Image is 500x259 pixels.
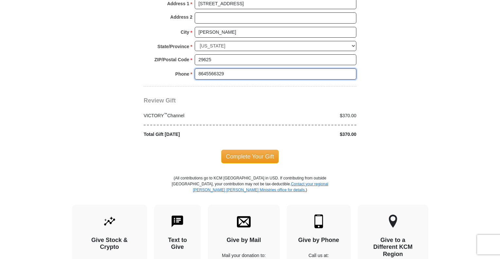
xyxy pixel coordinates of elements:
[221,150,279,163] span: Complete Your Gift
[166,237,190,251] h4: Text to Give
[298,237,339,244] h4: Give by Phone
[140,112,250,119] div: VICTORY Channel
[170,214,184,228] img: text-to-give.svg
[219,252,268,259] p: Mail your donation to:
[219,237,268,244] h4: Give by Mail
[164,112,168,116] sup: ™
[175,69,189,79] strong: Phone
[154,55,189,64] strong: ZIP/Postal Code
[388,214,398,228] img: other-region
[312,214,326,228] img: mobile.svg
[369,237,417,258] h4: Give to a Different KCM Region
[140,131,250,138] div: Total Gift [DATE]
[237,214,251,228] img: envelope.svg
[250,112,360,119] div: $370.00
[144,97,176,104] span: Review Gift
[170,12,192,22] strong: Address 2
[103,214,116,228] img: give-by-stock.svg
[83,237,136,251] h4: Give Stock & Crypto
[181,28,189,37] strong: City
[157,42,189,51] strong: State/Province
[250,131,360,138] div: $370.00
[193,182,328,192] a: Contact your regional [PERSON_NAME] [PERSON_NAME] Ministries office for details.
[298,252,339,259] p: Call us at:
[171,175,329,205] p: (All contributions go to KCM [GEOGRAPHIC_DATA] in USD. If contributing from outside [GEOGRAPHIC_D...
